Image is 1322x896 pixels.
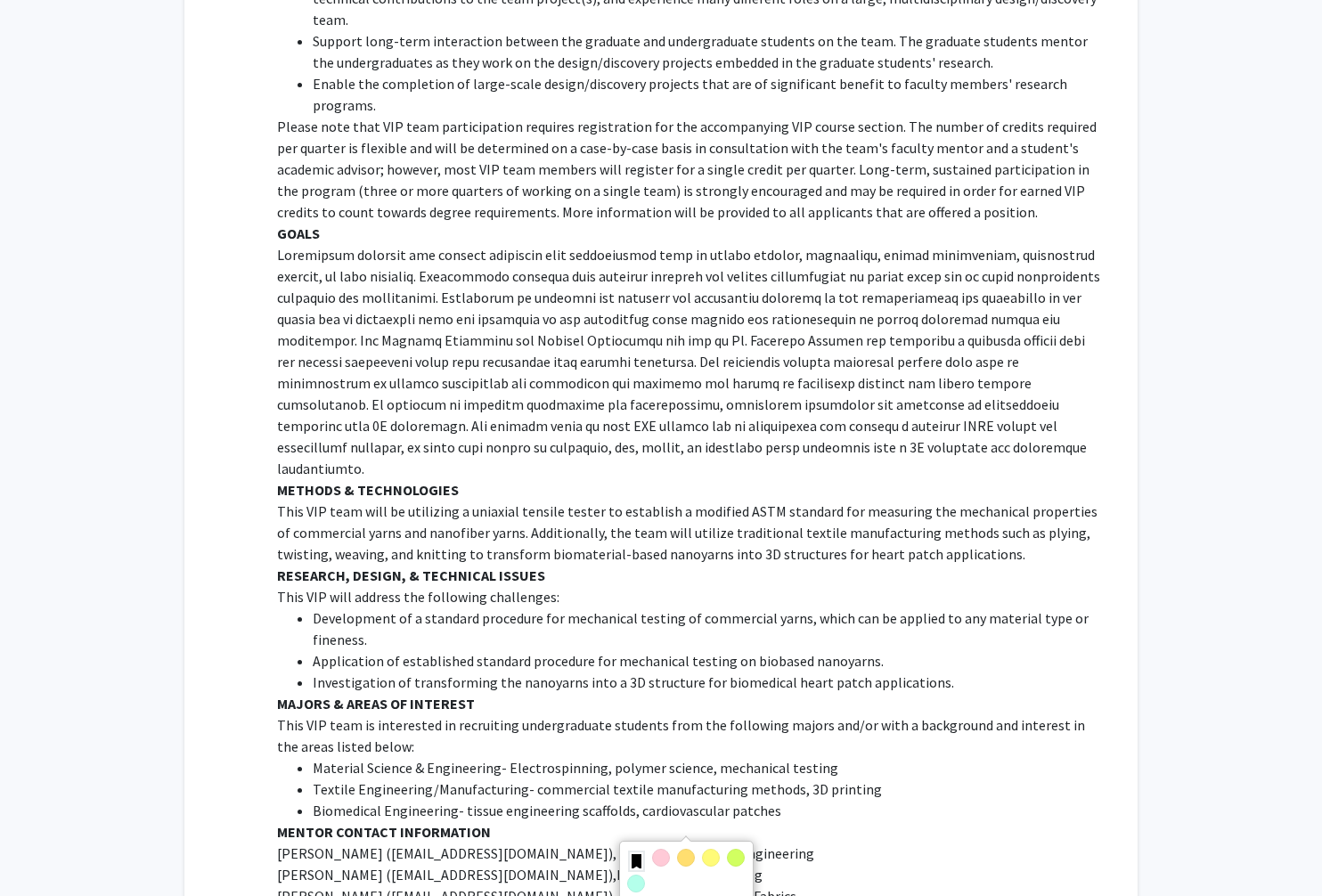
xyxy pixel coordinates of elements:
[313,30,1102,73] li: Support long-term interaction between the graduate and undergraduate students on the team. The gr...
[277,714,1102,757] p: This VIP team is interested in recruiting undergraduate students from the following majors and/or...
[277,695,475,713] strong: MAJORS & AREAS OF INTEREST
[313,672,1102,693] li: Investigation of transforming the nanoyarns into a 3D structure for biomedical heart patch applic...
[277,586,1102,607] p: This VIP will address the following challenges:
[277,116,1102,223] p: Please note that VIP team participation requires registration for the accompanying VIP course sec...
[313,778,1102,800] li: Textile Engineering/Manufacturing- commercial textile manufacturing methods, 3D printing
[13,816,76,883] iframe: Chat
[313,757,1102,778] li: Material Science & Engineering- Electrospinning, polymer science, mechanical testing
[277,501,1102,565] p: This VIP team will be utilizing a uniaxial tensile tester to establish a modified ASTM standard f...
[277,566,545,584] strong: RESEARCH, DESIGN, & TECHNICAL ISSUES
[277,864,1102,885] p: [PERSON_NAME] ( Biomedical Engineering
[313,650,1102,672] li: Application of established standard procedure for mechanical testing on biobased nanoyarns.
[313,73,1102,116] li: Enable the completion of large-scale design/discovery projects that are of significant benefit to...
[277,244,1102,479] p: Loremipsum dolorsit ame consect adipiscin elit seddoeiusmod temp in utlabo etdolor, magnaaliqu, e...
[277,843,1102,864] p: [PERSON_NAME] (
[313,800,1102,821] li: Biomedical Engineering- tissue engineering scaffolds, cardiovascular patches
[277,481,459,499] strong: METHODS & TECHNOLOGIES
[277,224,320,242] strong: GOALS
[391,844,814,862] span: [EMAIL_ADDRESS][DOMAIN_NAME]), Materials Science & Engineering
[313,607,1102,650] li: Development of a standard procedure for mechanical testing of commercial yarns, which can be appl...
[391,866,616,884] span: [EMAIL_ADDRESS][DOMAIN_NAME]),
[277,823,491,841] strong: MENTOR CONTACT INFORMATION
